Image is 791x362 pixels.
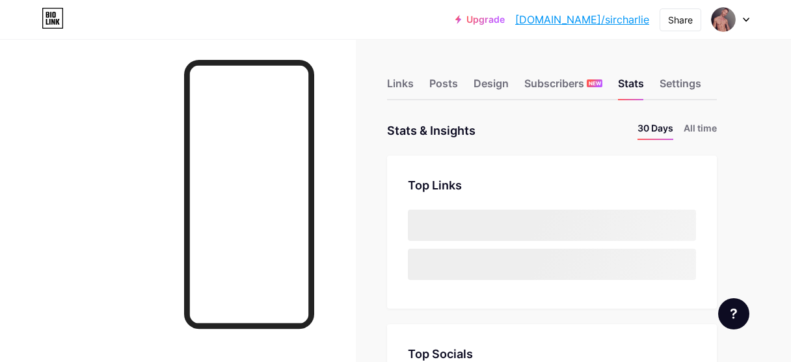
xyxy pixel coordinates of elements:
div: Links [387,76,414,99]
li: All time [684,121,717,140]
a: Upgrade [455,14,505,25]
div: Subscribers [524,76,602,99]
div: Settings [660,76,701,99]
a: [DOMAIN_NAME]/sircharlie [515,12,649,27]
div: Share [668,13,693,27]
div: Design [474,76,509,99]
img: sircharlie [711,7,736,32]
div: Posts [429,76,458,99]
span: NEW [589,79,601,87]
li: 30 Days [637,121,673,140]
div: Stats [618,76,644,99]
div: Top Links [408,176,696,194]
div: Stats & Insights [387,121,476,140]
